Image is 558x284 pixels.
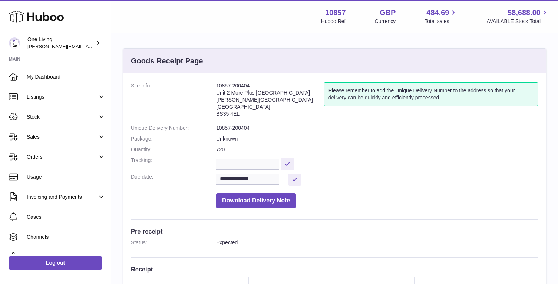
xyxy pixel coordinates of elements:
[27,73,105,80] span: My Dashboard
[27,234,105,241] span: Channels
[27,113,98,120] span: Stock
[27,153,98,161] span: Orders
[131,146,216,153] dt: Quantity:
[508,8,541,18] span: 58,688.00
[375,18,396,25] div: Currency
[425,18,458,25] span: Total sales
[216,82,324,121] address: 10857-200404 Unit 2 More Plus [GEOGRAPHIC_DATA] [PERSON_NAME][GEOGRAPHIC_DATA] [GEOGRAPHIC_DATA] ...
[131,174,216,186] dt: Due date:
[325,8,346,18] strong: 10857
[131,82,216,121] dt: Site Info:
[27,194,98,201] span: Invoicing and Payments
[27,133,98,141] span: Sales
[27,254,105,261] span: Settings
[131,56,203,66] h3: Goods Receipt Page
[216,193,296,208] button: Download Delivery Note
[27,93,98,100] span: Listings
[486,8,549,25] a: 58,688.00 AVAILABLE Stock Total
[426,8,449,18] span: 484.69
[216,146,538,153] dd: 720
[131,227,538,235] h3: Pre-receipt
[486,18,549,25] span: AVAILABLE Stock Total
[321,18,346,25] div: Huboo Ref
[27,174,105,181] span: Usage
[131,135,216,142] dt: Package:
[216,239,538,246] dd: Expected
[9,37,20,49] img: Jessica@oneliving.com
[27,214,105,221] span: Cases
[27,36,94,50] div: One Living
[216,135,538,142] dd: Unknown
[131,239,216,246] dt: Status:
[380,8,396,18] strong: GBP
[131,157,216,170] dt: Tracking:
[9,256,102,270] a: Log out
[324,82,538,106] div: Please remember to add the Unique Delivery Number to the address so that your delivery can be qui...
[425,8,458,25] a: 484.69 Total sales
[216,125,538,132] dd: 10857-200404
[27,43,149,49] span: [PERSON_NAME][EMAIL_ADDRESS][DOMAIN_NAME]
[131,125,216,132] dt: Unique Delivery Number:
[131,265,538,273] h3: Receipt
